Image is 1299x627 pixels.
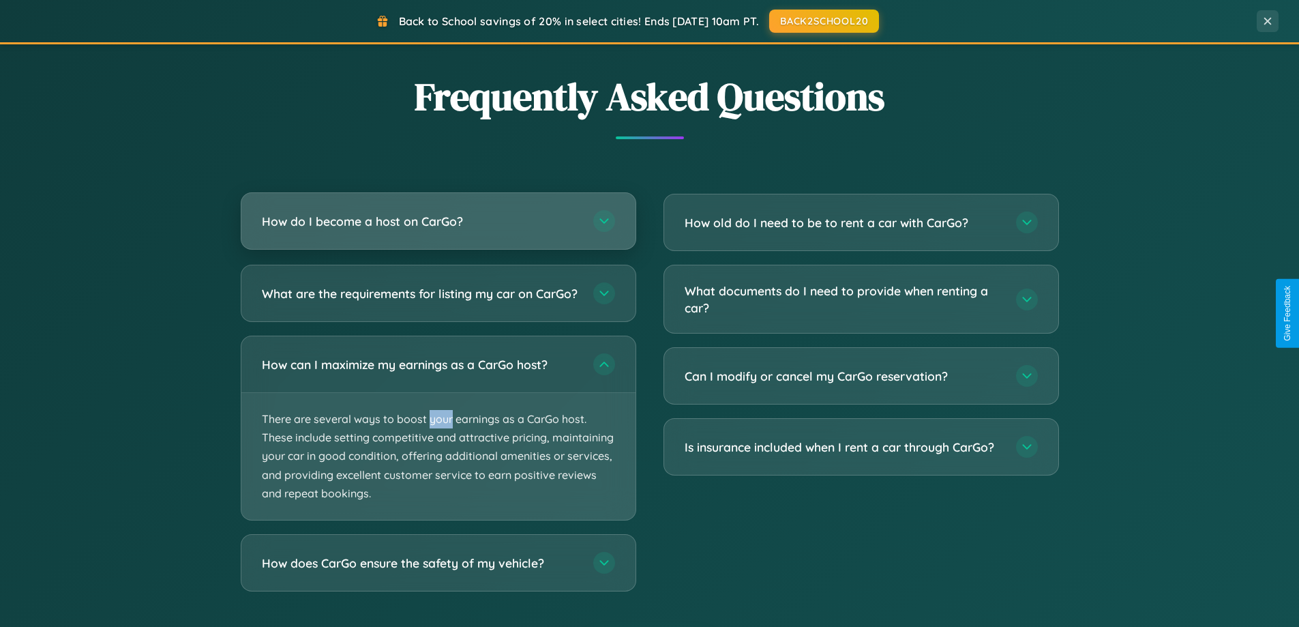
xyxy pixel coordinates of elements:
[1283,286,1292,341] div: Give Feedback
[685,439,1002,456] h3: Is insurance included when I rent a car through CarGo?
[241,393,636,520] p: There are several ways to boost your earnings as a CarGo host. These include setting competitive ...
[262,555,580,572] h3: How does CarGo ensure the safety of my vehicle?
[262,356,580,373] h3: How can I maximize my earnings as a CarGo host?
[685,368,1002,385] h3: Can I modify or cancel my CarGo reservation?
[769,10,879,33] button: BACK2SCHOOL20
[262,213,580,230] h3: How do I become a host on CarGo?
[241,70,1059,123] h2: Frequently Asked Questions
[262,285,580,302] h3: What are the requirements for listing my car on CarGo?
[685,214,1002,231] h3: How old do I need to be to rent a car with CarGo?
[399,14,759,28] span: Back to School savings of 20% in select cities! Ends [DATE] 10am PT.
[685,282,1002,316] h3: What documents do I need to provide when renting a car?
